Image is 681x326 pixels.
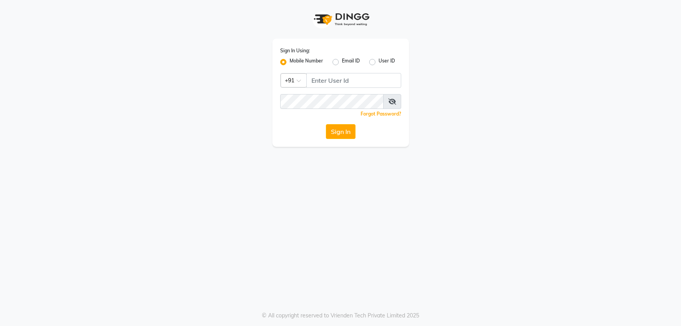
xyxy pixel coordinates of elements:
[309,8,372,31] img: logo1.svg
[306,73,401,88] input: Username
[326,124,356,139] button: Sign In
[280,94,384,109] input: Username
[379,57,395,67] label: User ID
[290,57,323,67] label: Mobile Number
[361,111,401,117] a: Forgot Password?
[280,47,310,54] label: Sign In Using:
[342,57,360,67] label: Email ID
